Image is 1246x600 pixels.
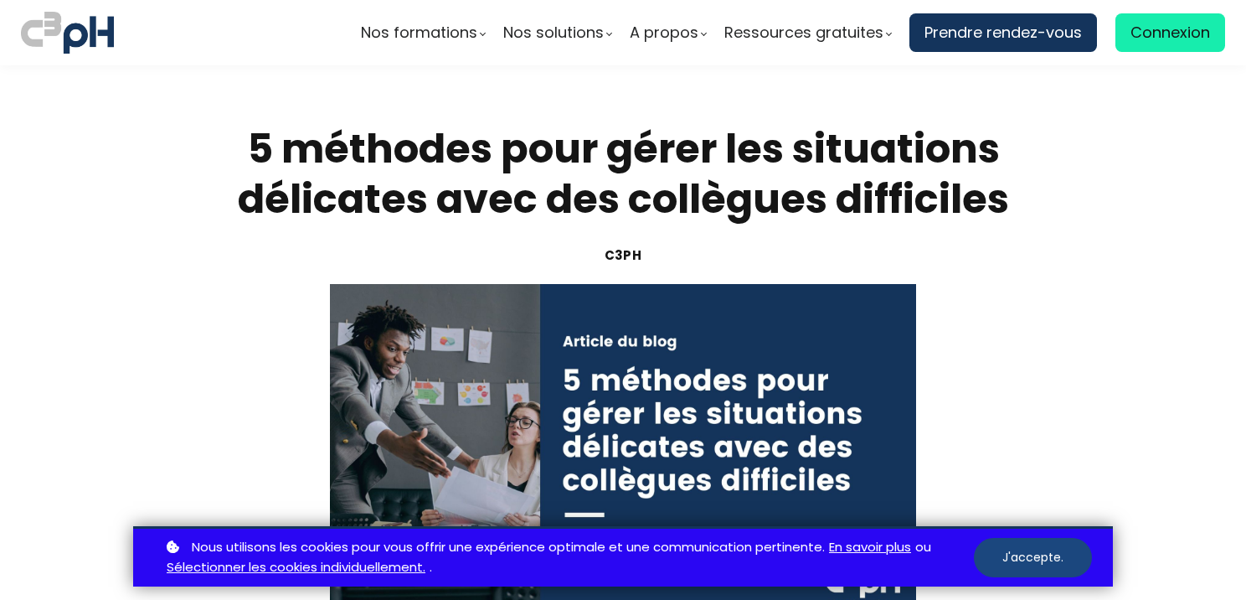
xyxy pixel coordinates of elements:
[162,537,974,579] p: ou .
[503,20,604,45] span: Nos solutions
[21,8,114,57] img: logo C3PH
[630,20,698,45] span: A propos
[361,20,477,45] span: Nos formations
[192,537,825,558] span: Nous utilisons les cookies pour vous offrir une expérience optimale et une communication pertinente.
[234,124,1012,225] h1: 5 méthodes pour gérer les situations délicates avec des collègues difficiles
[829,537,911,558] a: En savoir plus
[909,13,1097,52] a: Prendre rendez-vous
[974,538,1092,577] button: J'accepte.
[167,557,425,578] a: Sélectionner les cookies individuellement.
[1115,13,1225,52] a: Connexion
[1130,20,1210,45] span: Connexion
[724,20,883,45] span: Ressources gratuites
[234,246,1012,265] div: C3pH
[924,20,1082,45] span: Prendre rendez-vous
